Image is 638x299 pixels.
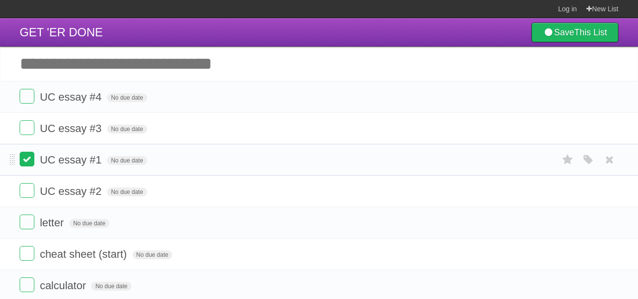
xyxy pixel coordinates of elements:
span: No due date [107,156,147,165]
label: Done [20,183,34,198]
span: No due date [91,282,131,291]
span: No due date [107,188,147,196]
span: calculator [40,279,88,292]
label: Done [20,277,34,292]
span: UC essay #4 [40,91,104,103]
span: UC essay #3 [40,122,104,135]
b: This List [574,27,607,37]
span: UC essay #1 [40,154,104,166]
a: SaveThis List [532,23,618,42]
label: Done [20,215,34,229]
span: No due date [69,219,109,228]
label: Done [20,120,34,135]
label: Done [20,246,34,261]
span: cheat sheet (start) [40,248,129,260]
span: letter [40,217,66,229]
span: No due date [133,250,172,259]
span: No due date [107,93,147,102]
span: UC essay #2 [40,185,104,197]
label: Done [20,152,34,166]
label: Star task [558,152,577,168]
label: Done [20,89,34,104]
span: GET 'ER DONE [20,26,103,39]
span: No due date [107,125,147,134]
